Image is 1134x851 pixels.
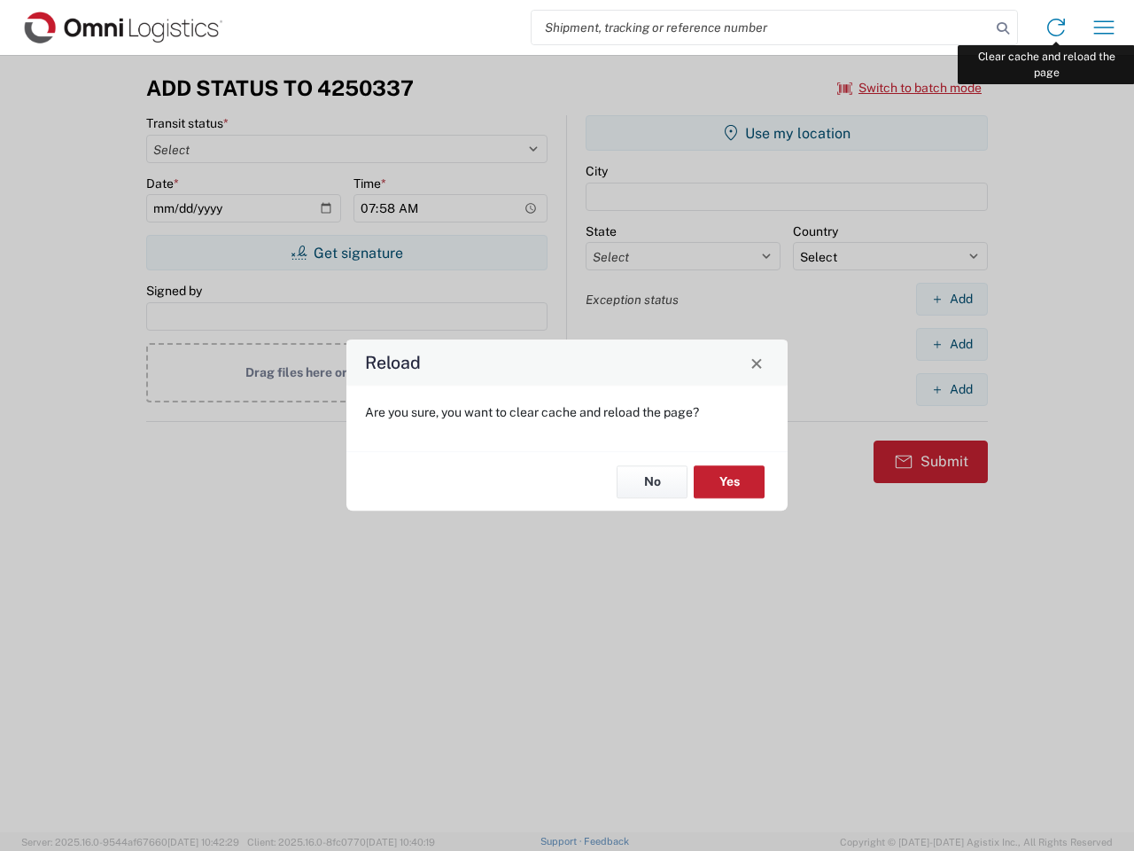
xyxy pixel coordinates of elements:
p: Are you sure, you want to clear cache and reload the page? [365,404,769,420]
button: Yes [694,465,765,498]
button: Close [744,350,769,375]
input: Shipment, tracking or reference number [532,11,990,44]
h4: Reload [365,350,421,376]
button: No [617,465,687,498]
